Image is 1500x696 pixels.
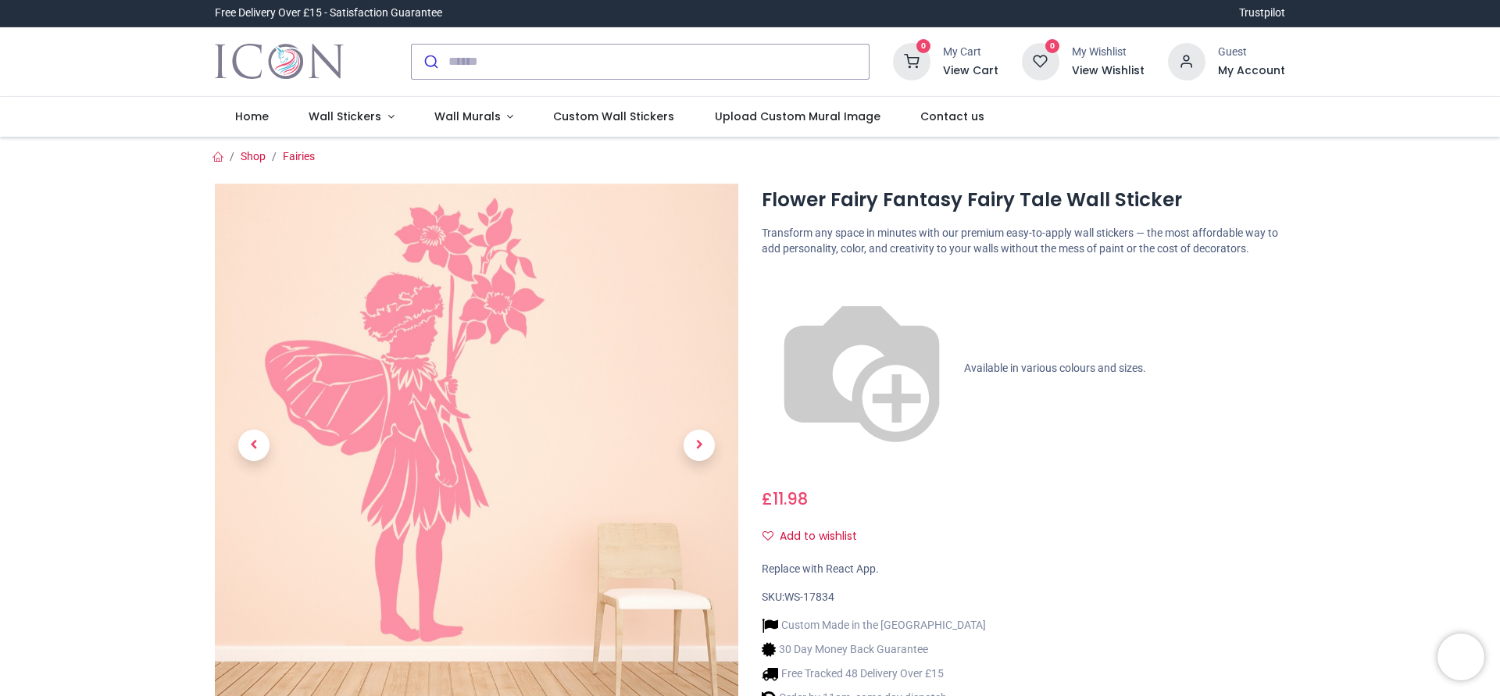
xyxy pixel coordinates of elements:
[893,54,930,66] a: 0
[1022,54,1059,66] a: 0
[762,523,870,550] button: Add to wishlistAdd to wishlist
[762,641,986,658] li: 30 Day Money Back Guarantee
[1239,5,1285,21] a: Trustpilot
[1072,45,1145,60] div: My Wishlist
[943,45,998,60] div: My Cart
[238,430,270,461] span: Previous
[414,97,534,137] a: Wall Murals
[215,40,344,84] img: Icon Wall Stickers
[762,226,1285,256] p: Transform any space in minutes with our premium easy-to-apply wall stickers — the most affordable...
[964,362,1146,374] span: Available in various colours and sizes.
[684,430,715,461] span: Next
[1218,45,1285,60] div: Guest
[660,262,738,628] a: Next
[762,666,986,682] li: Free Tracked 48 Delivery Over £15
[1045,39,1060,54] sup: 0
[943,63,998,79] a: View Cart
[715,109,880,124] span: Upload Custom Mural Image
[1218,63,1285,79] a: My Account
[920,109,984,124] span: Contact us
[283,150,315,162] a: Fairies
[916,39,931,54] sup: 0
[1437,634,1484,680] iframe: Brevo live chat
[784,591,834,603] span: WS-17834
[1072,63,1145,79] a: View Wishlist
[762,187,1285,213] h1: Flower Fairy Fantasy Fairy Tale Wall Sticker
[762,487,808,510] span: £
[309,109,381,124] span: Wall Stickers
[762,562,1285,577] div: Replace with React App.
[215,40,344,84] a: Logo of Icon Wall Stickers
[235,109,269,124] span: Home
[762,617,986,634] li: Custom Made in the [GEOGRAPHIC_DATA]
[762,530,773,541] i: Add to wishlist
[762,269,962,469] img: color-wheel.png
[215,262,293,628] a: Previous
[412,45,448,79] button: Submit
[553,109,674,124] span: Custom Wall Stickers
[434,109,501,124] span: Wall Murals
[762,590,1285,605] div: SKU:
[241,150,266,162] a: Shop
[773,487,808,510] span: 11.98
[215,5,442,21] div: Free Delivery Over £15 - Satisfaction Guarantee
[288,97,414,137] a: Wall Stickers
